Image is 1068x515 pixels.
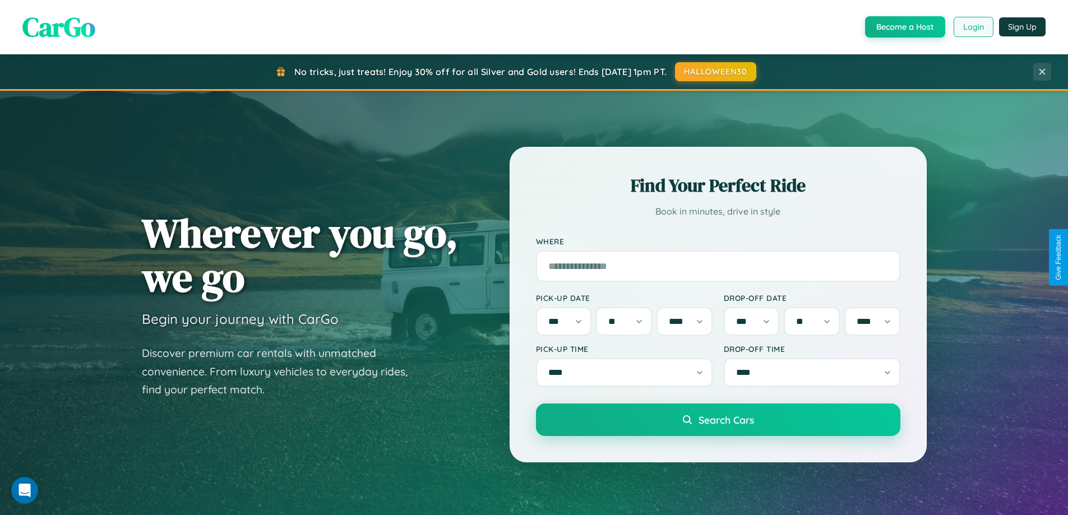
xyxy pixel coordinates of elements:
[536,344,713,354] label: Pick-up Time
[1055,235,1062,280] div: Give Feedback
[724,344,900,354] label: Drop-off Time
[294,66,667,77] span: No tricks, just treats! Enjoy 30% off for all Silver and Gold users! Ends [DATE] 1pm PT.
[724,293,900,303] label: Drop-off Date
[11,477,38,504] iframe: Intercom live chat
[142,310,339,327] h3: Begin your journey with CarGo
[699,414,754,426] span: Search Cars
[954,17,993,37] button: Login
[536,173,900,198] h2: Find Your Perfect Ride
[675,62,756,81] button: HALLOWEEN30
[142,344,422,399] p: Discover premium car rentals with unmatched convenience. From luxury vehicles to everyday rides, ...
[22,8,95,45] span: CarGo
[999,17,1046,36] button: Sign Up
[536,203,900,220] p: Book in minutes, drive in style
[536,293,713,303] label: Pick-up Date
[536,236,900,246] label: Where
[536,403,900,436] button: Search Cars
[865,16,945,38] button: Become a Host
[142,211,458,299] h1: Wherever you go, we go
